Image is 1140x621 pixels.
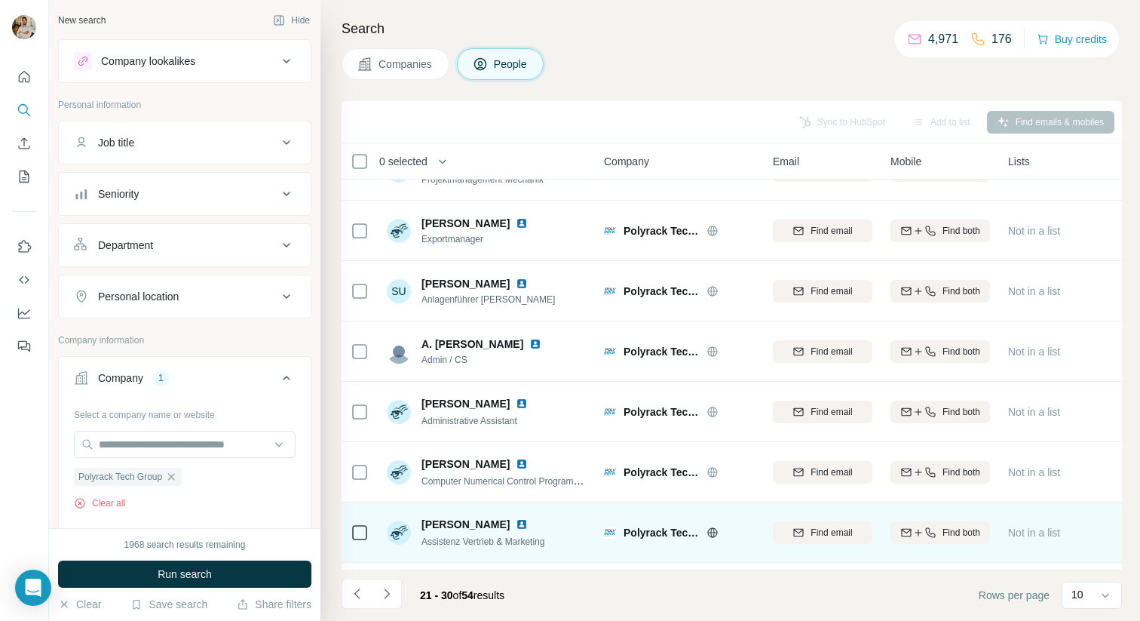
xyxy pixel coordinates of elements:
img: Avatar [387,460,411,484]
span: Admin / CS [421,353,559,367]
img: Avatar [387,219,411,243]
button: Find both [890,521,990,544]
div: Open Intercom Messenger [15,570,51,606]
h4: Search [342,18,1122,39]
img: LinkedIn logo [516,217,528,229]
span: Projektmanagement Mechanik [421,174,544,185]
span: Find email [811,224,852,238]
p: Company information [58,334,311,347]
img: Avatar [387,400,411,424]
span: Exportmanager [421,232,546,246]
button: Find email [773,461,872,484]
span: Lists [1008,154,1030,169]
span: Find email [811,284,852,298]
button: Find email [773,340,872,363]
span: Assistenz Vertrieb & Marketing [421,536,544,547]
div: SU [387,279,411,303]
img: Logo of Polyrack Tech Group [604,285,616,297]
span: [PERSON_NAME] [421,396,510,411]
div: 1968 search results remaining [124,538,246,552]
span: Polyrack Tech Group [624,465,699,480]
span: Not in a list [1008,346,1060,358]
button: Clear [58,597,101,612]
button: Company1 [59,360,311,402]
button: Navigate to next page [372,579,402,609]
button: Find email [773,280,872,303]
span: Computer Numerical Control Programmer [421,475,589,487]
span: Not in a list [1008,225,1060,237]
img: Logo of Polyrack Tech Group [604,406,616,418]
span: Polyrack Tech Group [624,344,699,359]
span: 0 selected [379,154,427,169]
p: Personal information [58,98,311,112]
span: Polyrack Tech Group [78,470,162,484]
img: LinkedIn logo [516,398,528,410]
button: Navigate to previous page [342,579,372,609]
span: Polyrack Tech Group [624,525,699,540]
button: Search [12,97,36,124]
span: Mobile [890,154,921,169]
button: Enrich CSV [12,130,36,157]
span: Find email [811,405,852,419]
span: Find email [811,466,852,479]
p: 176 [991,30,1012,48]
span: [PERSON_NAME] [421,457,510,472]
img: Avatar [387,340,411,364]
button: Feedback [12,333,36,360]
img: Logo of Polyrack Tech Group [604,527,616,539]
button: Clear all [74,496,125,510]
button: Find both [890,461,990,484]
img: LinkedIn logo [516,458,528,470]
img: Logo of Polyrack Tech Group [604,466,616,478]
span: Not in a list [1008,406,1060,418]
button: Department [59,227,311,263]
span: Polyrack Tech Group [624,404,699,420]
span: Find both [942,405,980,419]
div: Job title [98,135,134,150]
span: 54 [461,589,473,601]
button: Personal location [59,278,311,315]
button: Company lookalikes [59,43,311,79]
img: Avatar [387,521,411,545]
span: Not in a list [1008,285,1060,297]
img: Logo of Polyrack Tech Group [604,225,616,237]
img: Logo of Polyrack Tech Group [604,346,616,358]
span: Anlagenführer [PERSON_NAME] [421,293,555,306]
button: Find both [890,220,990,242]
div: Department [98,238,153,253]
div: Company [98,370,143,386]
span: Find both [942,466,980,479]
span: [PERSON_NAME] [421,216,510,231]
span: A. [PERSON_NAME] [421,337,523,352]
button: Find email [773,521,872,544]
img: Avatar [12,15,36,39]
p: 4,971 [928,30,958,48]
button: Find email [773,401,872,423]
button: Save search [130,597,207,612]
div: Seniority [98,186,139,201]
span: Polyrack Tech Group [624,284,699,299]
div: Company lookalikes [101,54,195,69]
button: Find both [890,401,990,423]
button: Use Surfe on LinkedIn [12,233,36,260]
img: LinkedIn logo [516,518,528,530]
span: Email [773,154,799,169]
span: results [420,589,504,601]
img: LinkedIn logo [529,338,541,350]
span: [PERSON_NAME] [421,517,510,532]
span: Find email [811,345,852,358]
div: Select a company name or website [74,402,296,422]
span: Not in a list [1008,527,1060,539]
span: Find both [942,526,980,540]
span: [PERSON_NAME] [421,276,510,291]
span: Find both [942,345,980,358]
span: Find email [811,526,852,540]
span: Rows per page [979,588,1050,603]
button: Seniority [59,176,311,212]
div: 1 [152,371,170,385]
button: Run search [58,561,311,588]
button: Find both [890,340,990,363]
span: of [453,589,462,601]
span: Find both [942,224,980,238]
span: Companies [378,57,434,72]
